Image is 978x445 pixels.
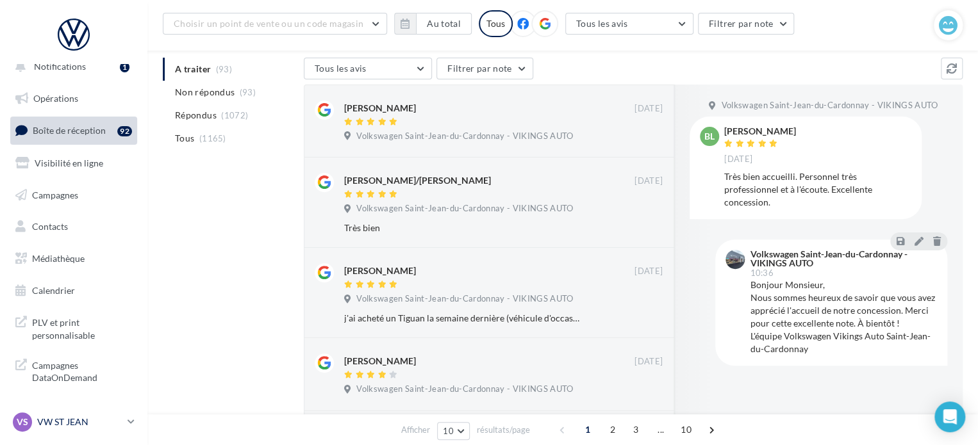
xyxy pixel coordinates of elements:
[32,357,132,384] span: Campagnes DataOnDemand
[704,130,715,143] span: BL
[32,221,68,232] span: Contacts
[698,13,795,35] button: Filtrer par note
[344,355,416,368] div: [PERSON_NAME]
[8,182,140,209] a: Campagnes
[356,203,573,214] span: Volkswagen Saint-Jean-du-Cardonnay - VIKINGS AUTO
[634,356,663,368] span: [DATE]
[651,419,671,440] span: ...
[33,125,106,136] span: Boîte de réception
[416,13,472,35] button: Au total
[34,61,86,72] span: Notifications
[724,170,911,209] div: Très bien accueilli. Personnel très professionnel et à l'écoute. Excellente concession.
[634,266,663,277] span: [DATE]
[675,419,697,440] span: 10
[32,285,75,296] span: Calendrier
[437,422,470,440] button: 10
[356,131,573,142] span: Volkswagen Saint-Jean-du-Cardonnay - VIKINGS AUTO
[634,103,663,115] span: [DATE]
[32,189,78,200] span: Campagnes
[32,253,85,264] span: Médiathèque
[401,424,430,436] span: Afficher
[356,384,573,395] span: Volkswagen Saint-Jean-du-Cardonnay - VIKINGS AUTO
[8,277,140,304] a: Calendrier
[174,18,363,29] span: Choisir un point de vente ou un code magasin
[394,13,472,35] button: Au total
[304,58,432,79] button: Tous les avis
[120,62,129,72] div: 1
[117,126,132,136] div: 92
[344,102,416,115] div: [PERSON_NAME]
[8,309,140,346] a: PLV et print personnalisable
[10,410,137,434] a: VS VW ST JEAN
[240,87,256,97] span: (93)
[750,269,774,277] span: 10:36
[35,158,103,168] span: Visibilité en ligne
[32,314,132,341] span: PLV et print personnalisable
[724,127,796,136] div: [PERSON_NAME]
[576,18,628,29] span: Tous les avis
[436,58,533,79] button: Filtrer par note
[163,13,387,35] button: Choisir un point de vente ou un code magasin
[8,213,140,240] a: Contacts
[750,279,937,355] div: Bonjour Monsieur, Nous sommes heureux de savoir que vous avez apprécié l'accueil de notre concess...
[479,10,513,37] div: Tous
[315,63,367,74] span: Tous les avis
[199,133,226,143] span: (1165)
[175,86,235,99] span: Non répondus
[344,312,579,325] div: j'ai acheté un Tiguan la semaine dernière (véhicule d'occasion), j'ai donc eu monsieur [PERSON_NA...
[344,264,416,277] div: [PERSON_NAME]
[175,109,217,122] span: Répondus
[8,85,140,112] a: Opérations
[221,110,248,120] span: (1072)
[175,132,194,145] span: Tous
[477,424,530,436] span: résultats/page
[8,117,140,144] a: Boîte de réception92
[344,222,579,234] div: Très bien
[344,174,491,187] div: [PERSON_NAME]/[PERSON_NAME]
[634,175,663,187] span: [DATE]
[356,293,573,305] span: Volkswagen Saint-Jean-du-Cardonnay - VIKINGS AUTO
[8,150,140,177] a: Visibilité en ligne
[8,245,140,272] a: Médiathèque
[443,426,454,436] span: 10
[17,416,28,428] span: VS
[721,100,938,111] span: Volkswagen Saint-Jean-du-Cardonnay - VIKINGS AUTO
[33,93,78,104] span: Opérations
[626,419,646,440] span: 3
[8,352,140,389] a: Campagnes DataOnDemand
[37,416,122,428] p: VW ST JEAN
[750,250,934,268] div: Volkswagen Saint-Jean-du-Cardonnay - VIKINGS AUTO
[602,419,623,440] span: 2
[565,13,693,35] button: Tous les avis
[724,154,752,165] span: [DATE]
[934,401,965,432] div: Open Intercom Messenger
[8,53,135,80] button: Notifications 1
[577,419,598,440] span: 1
